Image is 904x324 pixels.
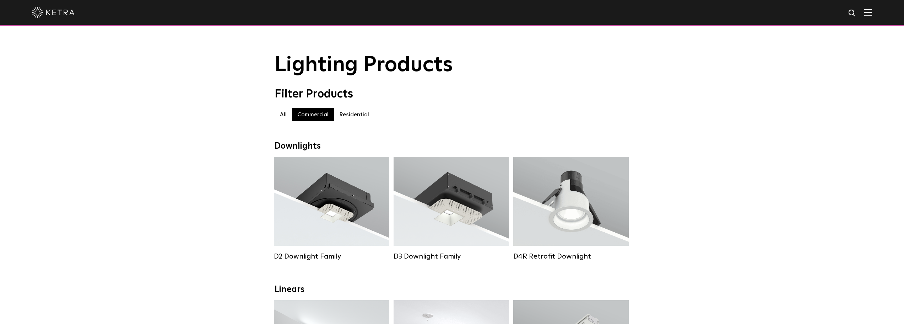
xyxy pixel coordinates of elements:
[334,108,374,121] label: Residential
[275,54,453,76] span: Lighting Products
[275,141,630,152] div: Downlights
[848,9,857,18] img: search icon
[275,285,630,295] div: Linears
[513,252,629,261] div: D4R Retrofit Downlight
[394,157,509,261] a: D3 Downlight Family Lumen Output:700 / 900 / 1100Colors:White / Black / Silver / Bronze / Paintab...
[394,252,509,261] div: D3 Downlight Family
[275,108,292,121] label: All
[864,9,872,16] img: Hamburger%20Nav.svg
[274,157,389,261] a: D2 Downlight Family Lumen Output:1200Colors:White / Black / Gloss Black / Silver / Bronze / Silve...
[292,108,334,121] label: Commercial
[275,87,630,101] div: Filter Products
[274,252,389,261] div: D2 Downlight Family
[513,157,629,261] a: D4R Retrofit Downlight Lumen Output:800Colors:White / BlackBeam Angles:15° / 25° / 40° / 60°Watta...
[32,7,75,18] img: ketra-logo-2019-white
